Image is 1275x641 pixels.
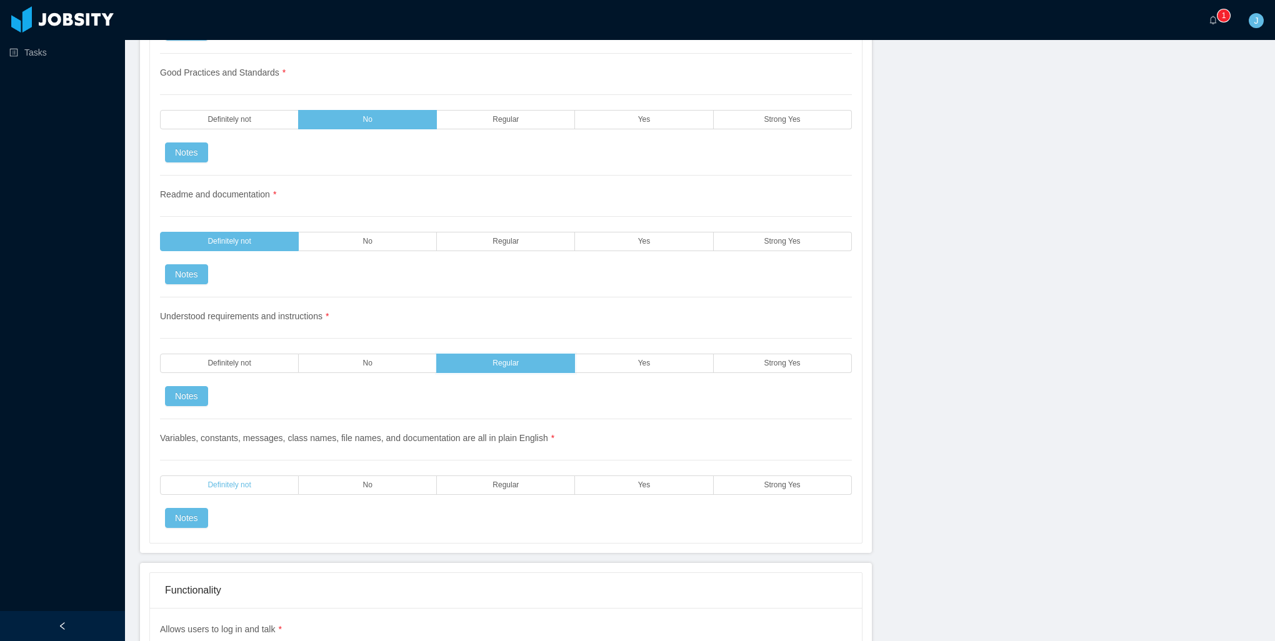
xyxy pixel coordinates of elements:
[492,116,519,124] span: Regular
[764,237,801,246] span: Strong Yes
[492,359,519,367] span: Regular
[160,67,286,77] span: Good Practices and Standards
[363,481,372,489] span: No
[363,359,372,367] span: No
[160,189,276,199] span: Readme and documentation
[638,481,651,489] span: Yes
[764,359,801,367] span: Strong Yes
[160,433,554,443] span: Variables, constants, messages, class names, file names, and documentation are all in plain English
[207,116,251,124] span: Definitely not
[160,624,282,634] span: Allows users to log in and talk
[638,237,651,246] span: Yes
[165,386,208,406] button: Notes
[1217,9,1230,22] sup: 1
[363,116,372,124] span: No
[764,116,801,124] span: Strong Yes
[9,40,115,65] a: icon: profileTasks
[207,237,251,246] span: Definitely not
[165,508,208,528] button: Notes
[1209,16,1217,24] i: icon: bell
[165,142,208,162] button: Notes
[638,116,651,124] span: Yes
[1254,13,1259,28] span: J
[492,481,519,489] span: Regular
[207,481,251,489] span: Definitely not
[764,481,801,489] span: Strong Yes
[492,237,519,246] span: Regular
[160,311,329,321] span: Understood requirements and instructions
[1222,9,1226,22] p: 1
[165,264,208,284] button: Notes
[363,237,372,246] span: No
[638,359,651,367] span: Yes
[207,359,251,367] span: Definitely not
[165,573,847,608] div: Functionality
